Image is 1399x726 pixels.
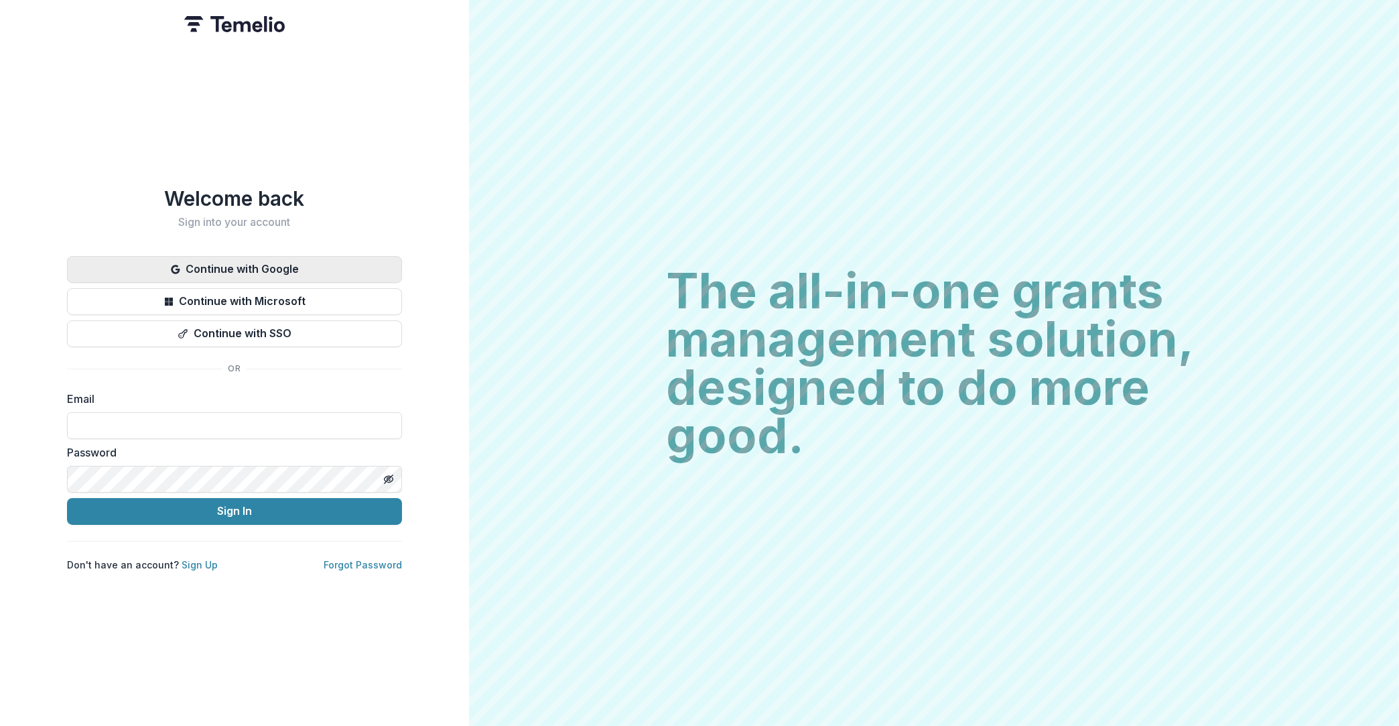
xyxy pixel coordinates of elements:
button: Continue with Google [67,256,402,283]
h2: Sign into your account [67,216,402,229]
img: Temelio [184,16,285,32]
label: Email [67,391,394,407]
button: Continue with Microsoft [67,288,402,315]
label: Password [67,444,394,461]
p: Don't have an account? [67,558,218,572]
a: Sign Up [182,559,218,570]
h1: Welcome back [67,186,402,210]
a: Forgot Password [324,559,402,570]
button: Sign In [67,498,402,525]
button: Toggle password visibility [378,469,399,490]
button: Continue with SSO [67,320,402,347]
